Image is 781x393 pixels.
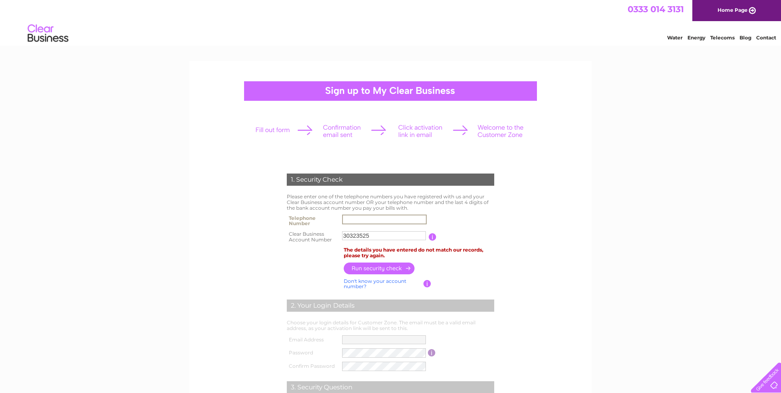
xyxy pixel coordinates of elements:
[285,360,340,373] th: Confirm Password
[27,21,69,46] img: logo.png
[287,300,494,312] div: 2. Your Login Details
[199,4,583,39] div: Clear Business is a trading name of Verastar Limited (registered in [GEOGRAPHIC_DATA] No. 3667643...
[428,349,436,356] input: Information
[285,192,496,213] td: Please enter one of the telephone numbers you have registered with us and your Clear Business acc...
[285,213,340,229] th: Telephone Number
[628,4,684,14] a: 0333 014 3131
[429,233,436,241] input: Information
[344,278,406,290] a: Don't know your account number?
[423,280,431,287] input: Information
[285,229,340,245] th: Clear Business Account Number
[285,333,340,346] th: Email Address
[285,318,496,333] td: Choose your login details for Customer Zone. The email must be a valid email address, as your act...
[667,35,683,41] a: Water
[287,174,494,186] div: 1. Security Check
[687,35,705,41] a: Energy
[756,35,776,41] a: Contact
[342,245,496,261] td: The details you have entered do not match our records, please try again.
[710,35,735,41] a: Telecoms
[740,35,751,41] a: Blog
[285,346,340,360] th: Password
